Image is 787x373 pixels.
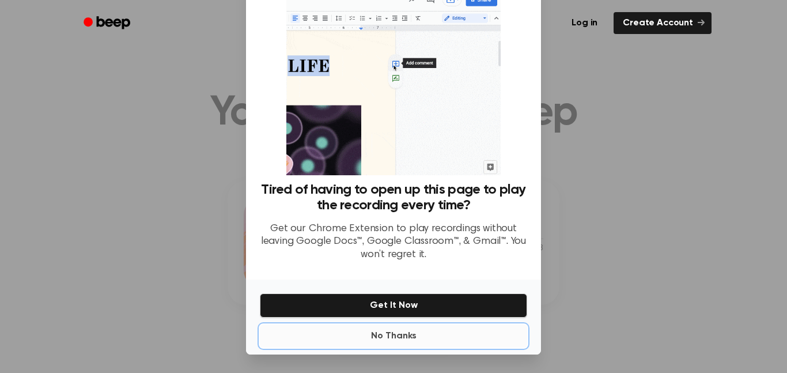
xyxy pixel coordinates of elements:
[614,12,712,34] a: Create Account
[562,12,607,34] a: Log in
[260,182,527,213] h3: Tired of having to open up this page to play the recording every time?
[75,12,141,35] a: Beep
[260,325,527,348] button: No Thanks
[260,223,527,262] p: Get our Chrome Extension to play recordings without leaving Google Docs™, Google Classroom™, & Gm...
[260,293,527,318] button: Get It Now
